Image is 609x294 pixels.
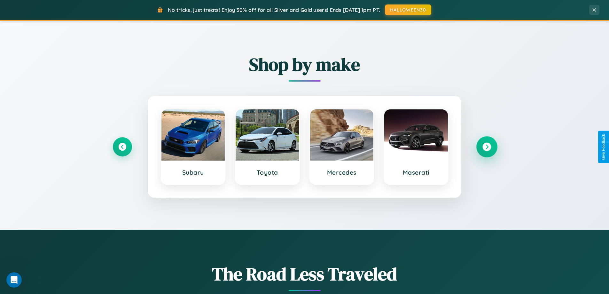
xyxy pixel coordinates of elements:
[385,4,431,15] button: HALLOWEEN30
[316,169,367,176] h3: Mercedes
[6,272,22,288] iframe: Intercom live chat
[113,262,496,286] h1: The Road Less Traveled
[113,52,496,77] h2: Shop by make
[168,7,380,13] span: No tricks, just treats! Enjoy 30% off for all Silver and Gold users! Ends [DATE] 1pm PT.
[391,169,441,176] h3: Maserati
[242,169,293,176] h3: Toyota
[168,169,219,176] h3: Subaru
[601,134,606,160] div: Give Feedback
